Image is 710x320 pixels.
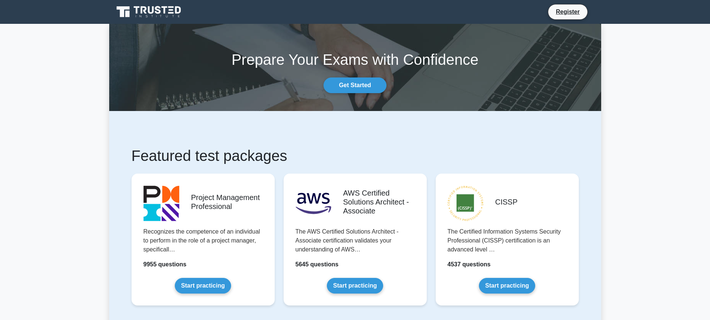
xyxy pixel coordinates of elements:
a: Start practicing [479,278,535,294]
h1: Featured test packages [132,147,579,165]
a: Start practicing [327,278,383,294]
h1: Prepare Your Exams with Confidence [109,51,601,69]
a: Register [551,7,584,16]
a: Get Started [324,77,386,93]
a: Start practicing [175,278,231,294]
